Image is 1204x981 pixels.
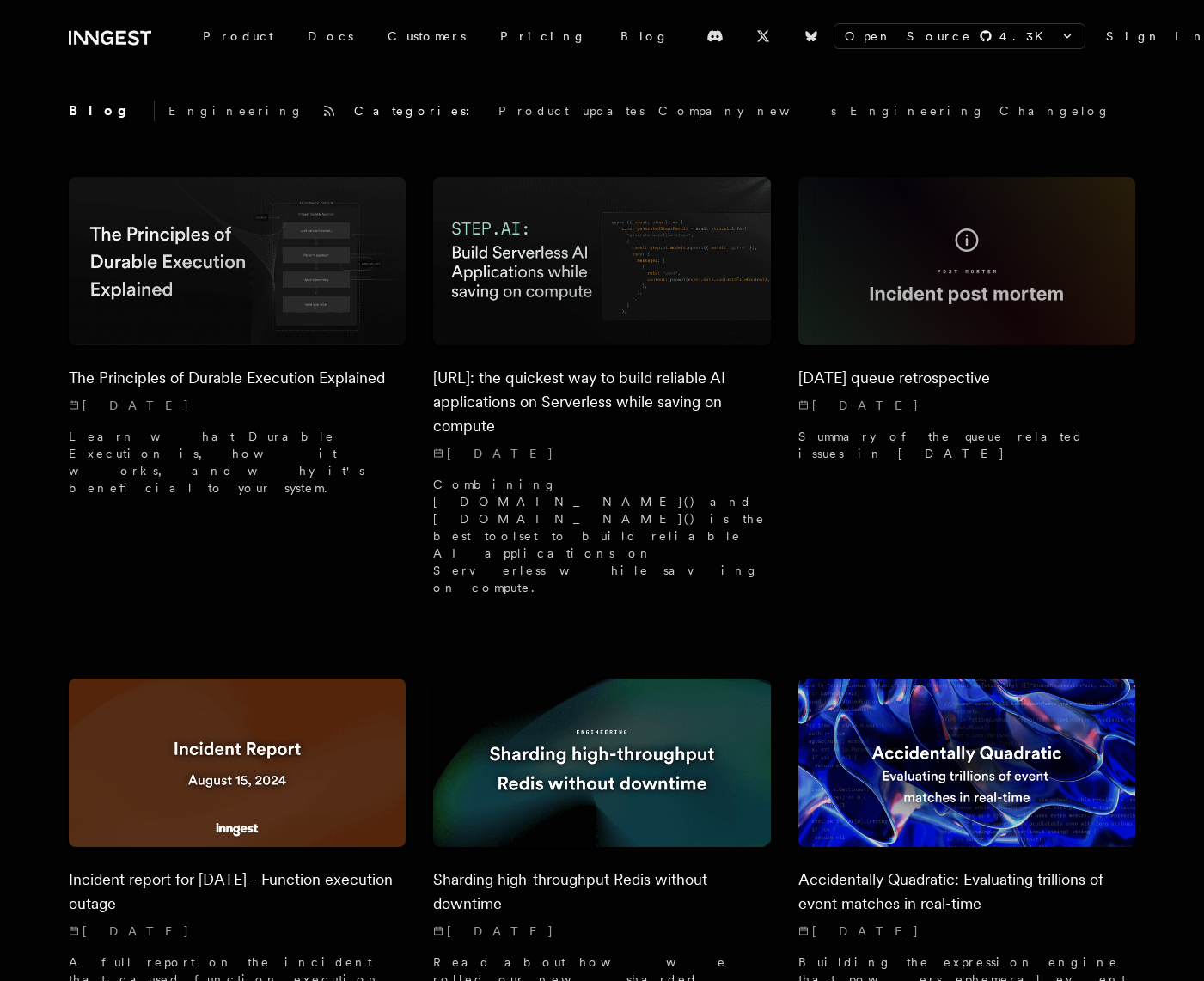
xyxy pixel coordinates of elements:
a: Engineering [850,102,986,119]
h2: [URL]: the quickest way to build reliable AI applications on Serverless while saving on compute [433,366,770,438]
p: [DATE] [798,923,1135,940]
a: X [744,22,782,50]
a: Product updates [498,102,645,119]
span: Open Source [845,27,972,45]
a: Featured image for step.ai: the quickest way to build reliable AI applications on Serverless whil... [433,177,770,610]
p: [DATE] [798,397,1135,414]
span: Categories: [354,102,485,119]
div: Product [186,21,290,52]
p: [DATE] [433,923,770,940]
a: Customers [370,21,483,52]
a: Docs [290,21,370,52]
h2: [DATE] queue retrospective [798,366,1135,390]
span: 4.3 K [999,27,1054,45]
p: Summary of the queue related issues in [DATE] [798,428,1135,462]
h2: Accidentally Quadratic: Evaluating trillions of event matches in real-time [798,868,1135,916]
a: Bluesky [792,22,830,50]
a: Blog [603,21,686,52]
a: Featured image for The Principles of Durable Execution Explained blog postThe Principles of Durab... [69,177,406,510]
p: Learn what Durable Execution is, how it works, and why it's beneficial to your system. [69,428,406,497]
a: Featured image for October 2024 queue retrospective blog post[DATE] queue retrospective[DATE] Sum... [798,177,1135,476]
h2: Blog [69,101,155,121]
a: Changelog [999,102,1111,119]
h2: Sharding high-throughput Redis without downtime [433,868,770,916]
img: Featured image for Sharding high-throughput Redis without downtime blog post [433,679,770,847]
p: [DATE] [433,445,770,462]
img: Featured image for Accidentally Quadratic: Evaluating trillions of event matches in real-time blo... [798,679,1135,847]
img: Featured image for step.ai: the quickest way to build reliable AI applications on Serverless whil... [433,177,770,345]
h2: The Principles of Durable Execution Explained [69,366,406,390]
img: Featured image for The Principles of Durable Execution Explained blog post [69,177,406,345]
p: Combining [DOMAIN_NAME]() and [DOMAIN_NAME]() is the best toolset to build reliable AI applicatio... [433,476,770,596]
img: Featured image for Incident report for August 16, 2024 - Function execution outage blog post [69,679,406,847]
p: [DATE] [69,923,406,940]
a: Company news [658,102,836,119]
p: [DATE] [69,397,406,414]
a: Discord [696,22,734,50]
img: Featured image for October 2024 queue retrospective blog post [798,177,1135,345]
h2: Incident report for [DATE] - Function execution outage [69,868,406,916]
p: Engineering [168,102,304,119]
a: Pricing [483,21,603,52]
